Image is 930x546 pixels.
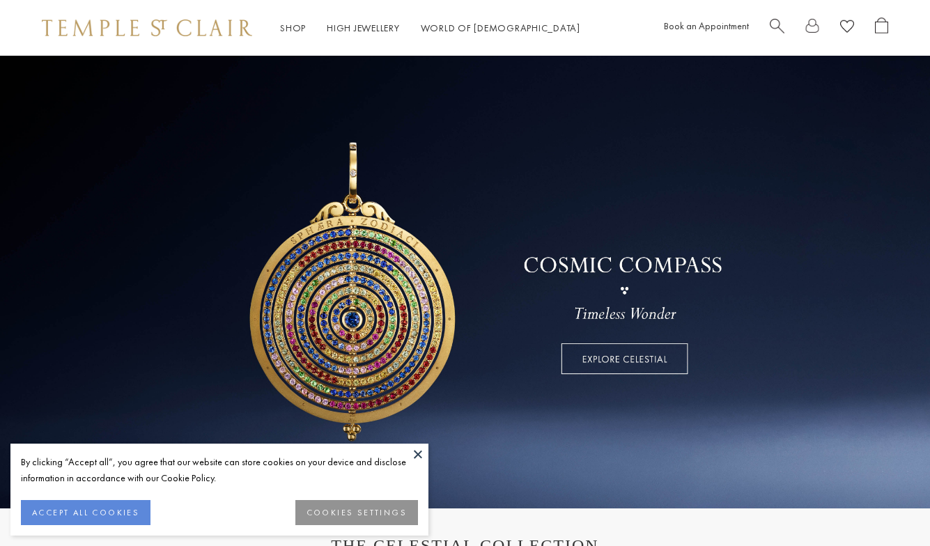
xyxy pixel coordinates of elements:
[295,500,418,525] button: COOKIES SETTINGS
[42,19,252,36] img: Temple St. Clair
[421,22,580,34] a: World of [DEMOGRAPHIC_DATA]World of [DEMOGRAPHIC_DATA]
[21,500,150,525] button: ACCEPT ALL COOKIES
[770,17,784,39] a: Search
[280,22,306,34] a: ShopShop
[875,17,888,39] a: Open Shopping Bag
[21,454,418,486] div: By clicking “Accept all”, you agree that our website can store cookies on your device and disclos...
[280,19,580,37] nav: Main navigation
[840,17,854,39] a: View Wishlist
[327,22,400,34] a: High JewelleryHigh Jewellery
[860,481,916,532] iframe: Gorgias live chat messenger
[664,19,749,32] a: Book an Appointment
